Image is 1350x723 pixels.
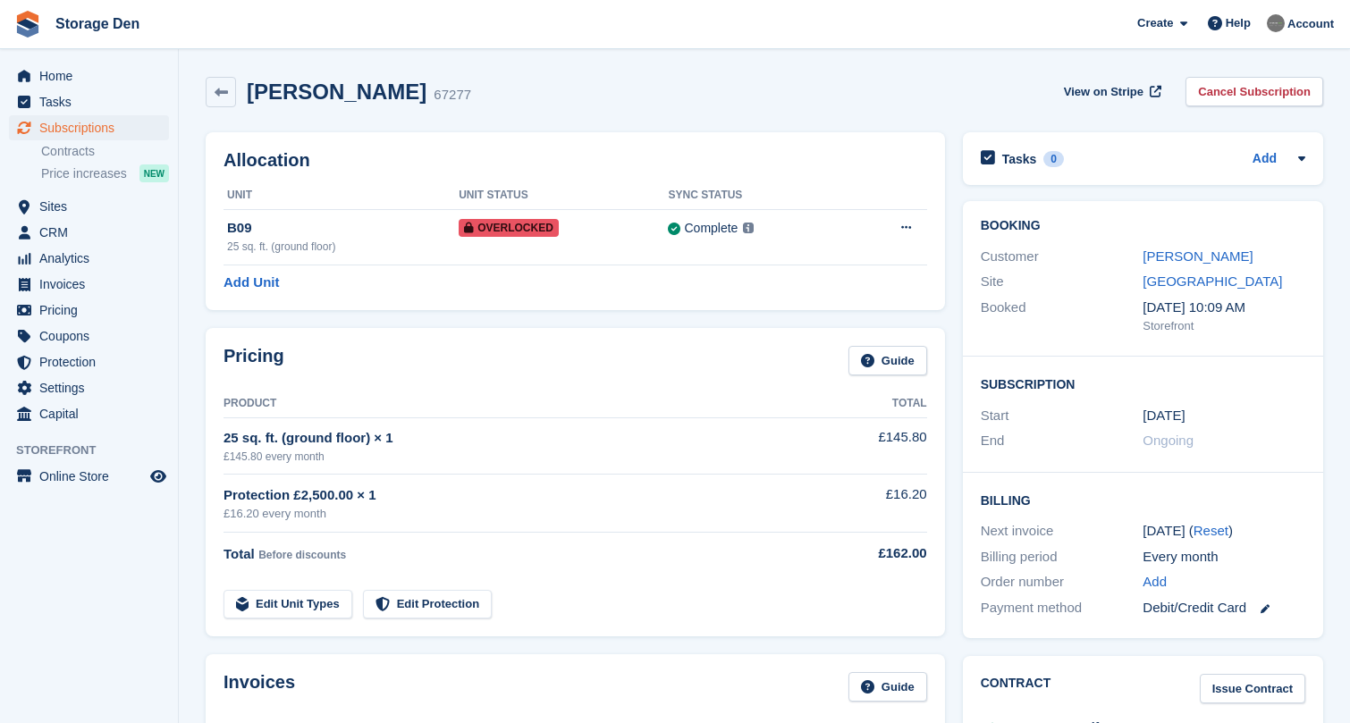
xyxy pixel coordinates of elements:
[363,590,492,619] a: Edit Protection
[224,449,819,465] div: £145.80 every month
[9,272,169,297] a: menu
[39,194,147,219] span: Sites
[9,375,169,400] a: menu
[39,375,147,400] span: Settings
[1143,406,1185,426] time: 2025-01-03 01:00:00 UTC
[148,466,169,487] a: Preview store
[9,89,169,114] a: menu
[247,80,426,104] h2: [PERSON_NAME]
[227,239,459,255] div: 25 sq. ft. (ground floor)
[224,346,284,375] h2: Pricing
[1194,523,1228,538] a: Reset
[1267,14,1285,32] img: Brian Barbour
[39,298,147,323] span: Pricing
[1185,77,1323,106] a: Cancel Subscription
[9,401,169,426] a: menu
[981,406,1143,426] div: Start
[39,272,147,297] span: Invoices
[9,349,169,374] a: menu
[258,549,346,561] span: Before discounts
[16,441,178,459] span: Storefront
[668,181,848,210] th: Sync Status
[39,349,147,374] span: Protection
[48,9,147,38] a: Storage Den
[14,11,41,38] img: stora-icon-8386f47178a22dfd0bd8f6a31ec36ba5ce8667c1dd55bd0f319d3a0aa187defe.svg
[224,150,927,171] h2: Allocation
[41,143,169,160] a: Contracts
[981,431,1143,451] div: End
[981,247,1143,267] div: Customer
[459,219,559,237] span: Overlocked
[224,505,819,523] div: £16.20 every month
[224,590,352,619] a: Edit Unit Types
[1057,77,1165,106] a: View on Stripe
[41,165,127,182] span: Price increases
[981,598,1143,618] div: Payment method
[39,89,147,114] span: Tasks
[981,674,1051,703] h2: Contract
[1143,521,1305,542] div: [DATE] ( )
[981,374,1305,392] h2: Subscription
[227,218,459,239] div: B09
[1137,14,1173,32] span: Create
[1287,15,1334,33] span: Account
[981,491,1305,509] h2: Billing
[39,401,147,426] span: Capital
[1043,151,1064,167] div: 0
[224,485,819,506] div: Protection £2,500.00 × 1
[459,181,668,210] th: Unit Status
[224,273,279,293] a: Add Unit
[224,428,819,449] div: 25 sq. ft. (ground floor) × 1
[39,246,147,271] span: Analytics
[981,521,1143,542] div: Next invoice
[224,390,819,418] th: Product
[819,390,926,418] th: Total
[39,115,147,140] span: Subscriptions
[1143,298,1305,318] div: [DATE] 10:09 AM
[1226,14,1251,32] span: Help
[1143,433,1194,448] span: Ongoing
[1143,273,1282,289] a: [GEOGRAPHIC_DATA]
[9,63,169,88] a: menu
[819,543,926,564] div: £162.00
[39,464,147,489] span: Online Store
[39,324,147,349] span: Coupons
[684,219,738,238] div: Complete
[39,63,147,88] span: Home
[1143,317,1305,335] div: Storefront
[848,346,927,375] a: Guide
[9,324,169,349] a: menu
[9,298,169,323] a: menu
[39,220,147,245] span: CRM
[41,164,169,183] a: Price increases NEW
[981,272,1143,292] div: Site
[743,223,754,233] img: icon-info-grey-7440780725fd019a000dd9b08b2336e03edf1995a4989e88bcd33f0948082b44.svg
[1002,151,1037,167] h2: Tasks
[9,464,169,489] a: menu
[981,298,1143,335] div: Booked
[981,547,1143,567] div: Billing period
[1253,149,1277,170] a: Add
[1143,248,1253,264] a: [PERSON_NAME]
[1200,674,1305,703] a: Issue Contract
[139,164,169,182] div: NEW
[224,546,255,561] span: Total
[981,219,1305,233] h2: Booking
[9,246,169,271] a: menu
[224,672,295,702] h2: Invoices
[819,417,926,474] td: £145.80
[981,572,1143,593] div: Order number
[434,85,471,105] div: 67277
[1143,598,1305,618] div: Debit/Credit Card
[224,181,459,210] th: Unit
[1143,572,1167,593] a: Add
[9,220,169,245] a: menu
[9,194,169,219] a: menu
[1143,547,1305,567] div: Every month
[819,475,926,533] td: £16.20
[1064,83,1143,101] span: View on Stripe
[9,115,169,140] a: menu
[848,672,927,702] a: Guide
